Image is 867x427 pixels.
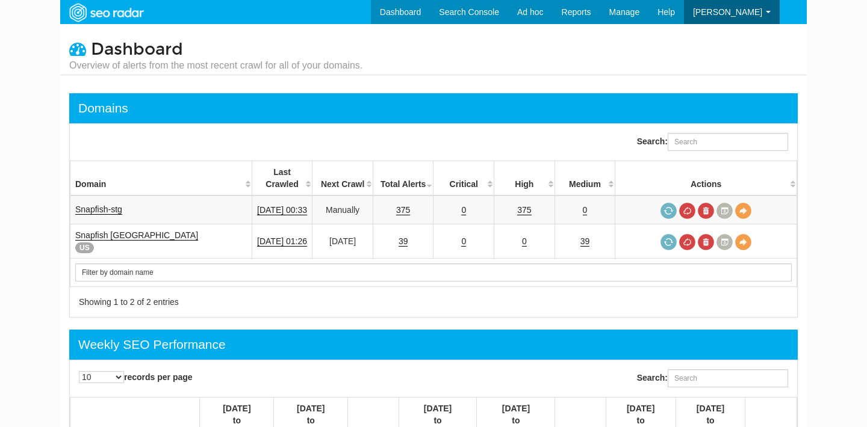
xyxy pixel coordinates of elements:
a: Crawl History [716,203,733,219]
a: 0 [522,236,527,247]
a: [DATE] 01:26 [257,236,307,247]
span: Ad hoc [517,7,544,17]
th: Actions: activate to sort column ascending [615,161,797,196]
a: Snapfish-stg [75,204,122,215]
span: Request a crawl [660,203,677,219]
span: Dashboard [91,39,183,60]
div: Showing 1 to 2 of 2 entries [79,296,418,308]
a: 375 [517,205,531,215]
a: 0 [461,236,466,247]
a: 39 [580,236,590,247]
th: High: activate to sort column descending [494,161,555,196]
img: SEORadar [64,2,148,23]
a: 0 [461,205,466,215]
label: Search: [637,369,788,387]
input: Search [75,263,792,281]
td: Manually [312,195,373,224]
div: Domains [78,99,128,117]
span: US [75,242,94,253]
span: Help [657,7,675,17]
span: Manage [609,7,640,17]
span: [PERSON_NAME] [693,7,762,17]
a: Crawl History [716,234,733,250]
th: Next Crawl: activate to sort column descending [312,161,373,196]
a: Cancel in-progress audit [679,234,695,250]
th: Medium: activate to sort column descending [555,161,615,196]
a: 39 [399,236,408,247]
input: Search: [668,369,788,387]
th: Total Alerts: activate to sort column ascending [373,161,433,196]
a: Delete most recent audit [698,234,714,250]
label: Search: [637,133,788,151]
a: 0 [583,205,588,215]
a: Request a crawl [660,234,677,250]
i:  [69,40,86,57]
a: View Domain Overview [735,203,751,219]
a: Snapfish [GEOGRAPHIC_DATA] [75,230,198,241]
select: records per page [79,371,124,383]
span: Reports [562,7,591,17]
a: Cancel in-progress audit [679,203,695,219]
a: View Domain Overview [735,234,751,250]
small: Overview of alerts from the most recent crawl for all of your domains. [69,59,362,72]
th: Domain: activate to sort column ascending [70,161,252,196]
th: Critical: activate to sort column descending [433,161,494,196]
label: records per page [79,371,193,383]
th: Last Crawled: activate to sort column descending [252,161,312,196]
a: [DATE] 00:33 [257,205,307,215]
a: 375 [396,205,410,215]
input: Search: [668,133,788,151]
span: Search Console [439,7,499,17]
td: [DATE] [312,224,373,259]
a: Delete most recent audit [698,203,714,219]
div: Weekly SEO Performance [78,336,226,354]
